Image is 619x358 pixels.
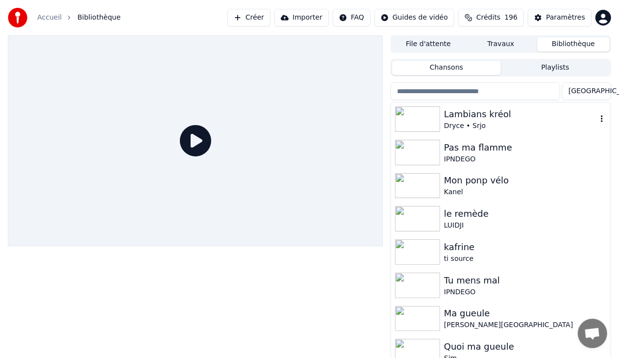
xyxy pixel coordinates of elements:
button: File d'attente [392,37,465,51]
div: IPNDEGO [444,287,607,297]
button: Travaux [465,37,537,51]
button: Paramètres [528,9,592,26]
a: Accueil [37,13,62,23]
button: FAQ [333,9,371,26]
div: kafrine [444,240,607,254]
button: Bibliothèque [537,37,610,51]
div: [PERSON_NAME][GEOGRAPHIC_DATA] [444,320,607,330]
span: Bibliothèque [77,13,121,23]
button: Créer [227,9,271,26]
div: Lambians kréol [444,107,597,121]
nav: breadcrumb [37,13,121,23]
div: Paramètres [546,13,585,23]
button: Playlists [501,61,610,75]
img: youka [8,8,27,27]
a: Ouvrir le chat [578,319,607,348]
span: 196 [504,13,518,23]
div: Tu mens mal [444,274,607,287]
span: Crédits [476,13,500,23]
div: Dryce • Srjo [444,121,597,131]
div: Kanel [444,187,607,197]
div: ti source [444,254,607,264]
button: Chansons [392,61,501,75]
div: Quoi ma gueule [444,340,607,354]
div: LUIDJI [444,221,607,230]
div: Ma gueule [444,307,607,320]
div: IPNDEGO [444,154,607,164]
button: Guides de vidéo [374,9,454,26]
div: Pas ma flamme [444,141,607,154]
div: Mon ponp vélo [444,174,607,187]
button: Importer [274,9,329,26]
button: Crédits196 [458,9,524,26]
div: le remède [444,207,607,221]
